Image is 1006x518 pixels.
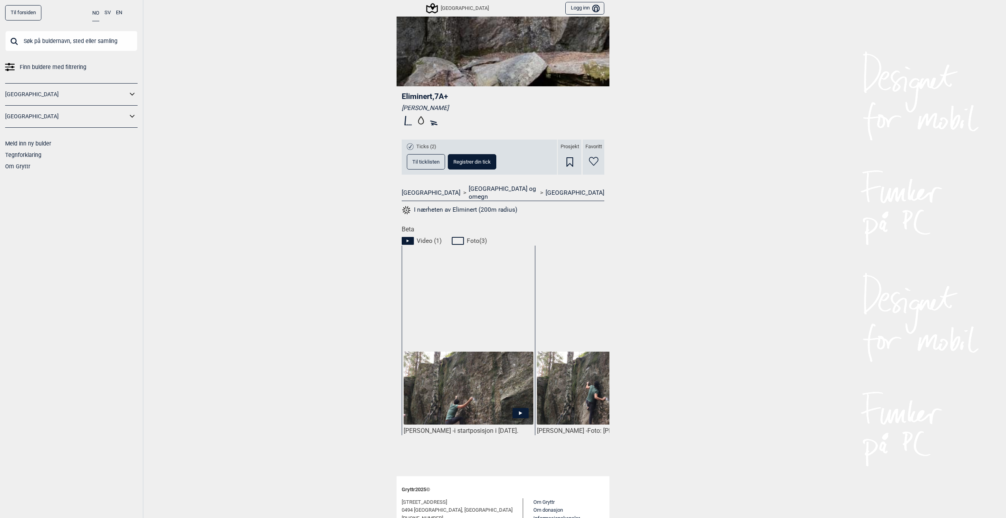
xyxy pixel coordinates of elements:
[454,427,518,434] span: i startposisjon i [DATE].
[587,427,650,434] span: Foto: [PERSON_NAME]
[407,154,445,170] button: Til ticklisten
[20,61,86,73] span: Finn buldere med filtrering
[404,352,533,425] img: Eliminert 7 A 1
[402,189,460,197] a: [GEOGRAPHIC_DATA]
[404,427,533,435] div: [PERSON_NAME] -
[402,92,448,101] span: Eliminert , 7A+
[104,5,111,20] button: SV
[546,189,604,197] a: [GEOGRAPHIC_DATA]
[402,185,604,201] nav: > >
[5,152,41,158] a: Tegnforklaring
[397,225,609,466] div: Beta
[402,104,604,112] div: [PERSON_NAME]
[402,481,604,498] div: Gryttr 2025 ©
[469,185,537,201] a: [GEOGRAPHIC_DATA] og omegn
[402,498,447,507] span: [STREET_ADDRESS]
[585,143,602,150] span: Favoritt
[417,237,442,245] span: Video ( 1 )
[412,159,440,164] span: Til ticklisten
[5,111,127,122] a: [GEOGRAPHIC_DATA]
[402,205,517,215] button: I nærheten av Eliminert (200m radius)
[467,237,487,245] span: Foto ( 3 )
[537,427,667,435] div: [PERSON_NAME] -
[565,2,604,15] button: Logg inn
[116,5,122,20] button: EN
[5,140,51,147] a: Meld inn ny bulder
[558,140,581,175] div: Prosjekt
[533,499,555,505] a: Om Gryttr
[533,507,563,513] a: Om donasjon
[416,143,436,150] span: Ticks (2)
[537,352,667,425] img: Eliminert 7 A 2
[453,159,491,164] span: Registrer din tick
[402,506,512,514] span: 0494 [GEOGRAPHIC_DATA], [GEOGRAPHIC_DATA]
[5,61,138,73] a: Finn buldere med filtrering
[92,5,99,21] button: NO
[5,163,30,170] a: Om Gryttr
[427,4,489,13] div: [GEOGRAPHIC_DATA]
[448,154,496,170] button: Registrer din tick
[5,89,127,100] a: [GEOGRAPHIC_DATA]
[5,5,41,20] a: Til forsiden
[5,31,138,51] input: Søk på buldernavn, sted eller samling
